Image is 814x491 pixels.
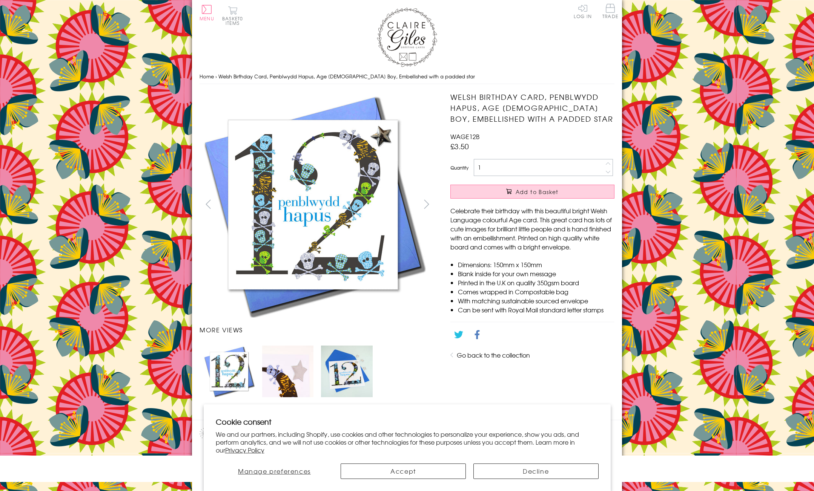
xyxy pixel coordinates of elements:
[458,287,614,296] li: Comes wrapped in Compostable bag
[200,428,614,439] h2: Product recommendations
[602,4,618,18] span: Trade
[450,92,614,124] h1: Welsh Birthday Card, Penblwydd Hapus, Age [DEMOGRAPHIC_DATA] Boy, Embellished with a padded star
[262,346,313,397] img: Welsh Birthday Card, Penblwydd Hapus, Age 12 Boy, Embellished with a padded star
[574,4,592,18] a: Log In
[516,188,559,196] span: Add to Basket
[458,269,614,278] li: Blank inside for your own message
[222,6,243,25] button: Basket0 items
[458,296,614,305] li: With matching sustainable sourced envelope
[258,342,317,401] li: Carousel Page 2
[602,4,618,20] a: Trade
[458,305,614,314] li: Can be sent with Royal Mail standard letter stamps
[200,342,435,401] ul: Carousel Pagination
[215,73,217,80] span: ›
[341,463,466,479] button: Accept
[450,132,479,141] span: WAGE12B
[317,342,376,401] li: Carousel Page 3
[216,463,333,479] button: Manage preferences
[200,69,614,84] nav: breadcrumbs
[216,416,599,427] h2: Cookie consent
[458,260,614,269] li: Dimensions: 150mm x 150mm
[473,463,599,479] button: Decline
[225,445,264,454] a: Privacy Policy
[450,206,614,251] p: Celebrate their birthday with this beautiful bright Welsh Language colourful Age card. This great...
[200,73,214,80] a: Home
[200,196,217,213] button: prev
[226,15,243,26] span: 0 items
[203,346,255,397] img: Welsh Birthday Card, Penblwydd Hapus, Age 12 Boy, Embellished with a padded star
[200,5,214,21] button: Menu
[200,92,426,318] img: Welsh Birthday Card, Penblwydd Hapus, Age 12 Boy, Embellished with a padded star
[450,185,614,199] button: Add to Basket
[200,325,435,334] h3: More views
[200,15,214,22] span: Menu
[200,342,258,401] li: Carousel Page 1 (Current Slide)
[450,164,468,171] label: Quantity
[218,73,475,80] span: Welsh Birthday Card, Penblwydd Hapus, Age [DEMOGRAPHIC_DATA] Boy, Embellished with a padded star
[458,278,614,287] li: Printed in the U.K on quality 350gsm board
[450,141,469,151] span: £3.50
[457,350,530,359] a: Go back to the collection
[418,196,435,213] button: next
[238,467,311,476] span: Manage preferences
[321,346,372,397] img: Welsh Birthday Card, Penblwydd Hapus, Age 12 Boy, Embellished with a padded star
[216,430,599,454] p: We and our partners, including Shopify, use cookies and other technologies to personalize your ex...
[377,8,437,67] img: Claire Giles Greetings Cards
